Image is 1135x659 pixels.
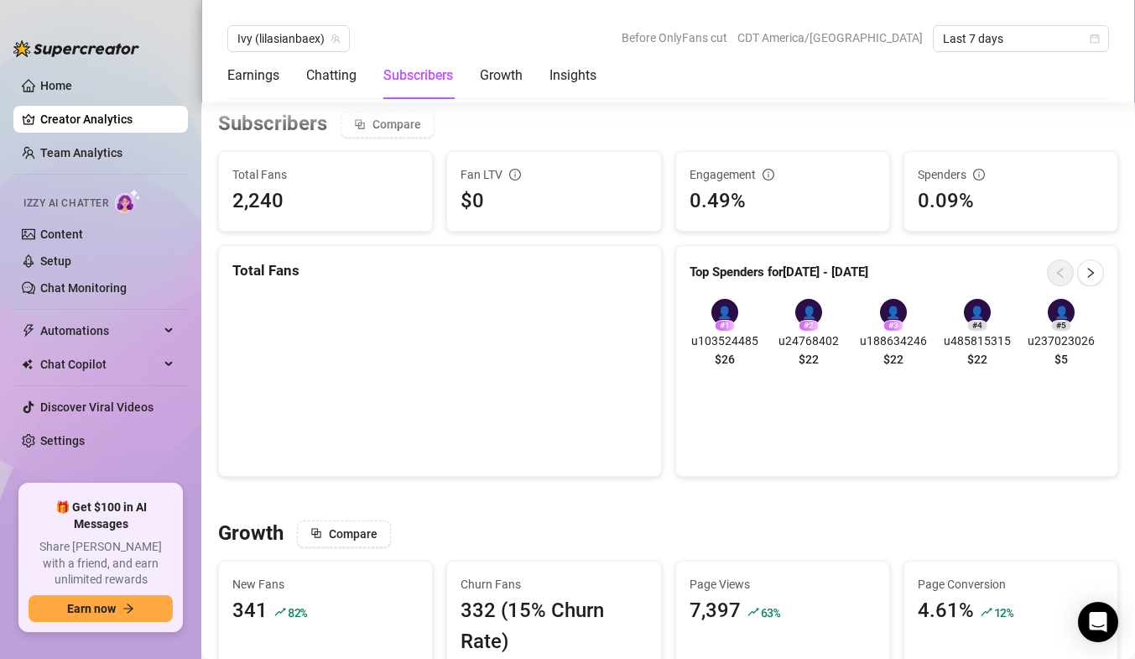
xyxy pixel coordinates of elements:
[883,350,903,369] span: $22
[747,606,759,618] span: rise
[329,527,377,541] span: Compare
[461,186,647,217] div: $0
[1085,267,1096,279] span: right
[690,595,741,627] div: 7,397
[306,65,357,86] div: Chatting
[40,434,85,447] a: Settings
[22,324,35,337] span: thunderbolt
[40,351,159,378] span: Chat Copilot
[218,520,284,547] h3: Growth
[237,26,340,51] span: Ivy (lilasianbaex)
[918,186,1104,217] div: 0.09%
[918,165,1104,184] div: Spenders
[115,189,141,213] img: AI Chatter
[795,299,822,326] div: 👤
[622,25,727,50] span: Before OnlyFans cut
[942,332,1013,350] span: u485815315
[549,65,596,86] div: Insights
[40,254,71,268] a: Setup
[964,299,991,326] div: 👤
[967,320,987,332] div: # 4
[40,79,72,92] a: Home
[509,169,521,180] span: info-circle
[690,186,876,217] div: 0.49%
[274,606,286,618] span: rise
[29,499,173,532] span: 🎁 Get $100 in AI Messages
[715,320,735,332] div: # 1
[480,65,523,86] div: Growth
[981,606,992,618] span: rise
[232,165,419,184] span: Total Fans
[973,169,985,180] span: info-circle
[13,40,139,57] img: logo-BBDzfeDw.svg
[737,25,923,50] span: CDT America/[GEOGRAPHIC_DATA]
[880,299,907,326] div: 👤
[232,259,648,282] div: Total Fans
[943,26,1099,51] span: Last 7 days
[232,186,284,217] div: 2,240
[40,146,122,160] a: Team Analytics
[711,299,738,326] div: 👤
[40,106,174,133] a: Creator Analytics
[1048,299,1075,326] div: 👤
[773,332,844,350] span: u24768402
[763,169,774,180] span: info-circle
[288,604,307,620] span: 82 %
[122,603,134,615] span: arrow-right
[918,575,1104,594] span: Page Conversion
[994,604,1013,620] span: 12 %
[918,595,974,627] div: 4.61%
[690,575,876,594] span: Page Views
[354,118,366,130] span: block
[40,400,154,414] a: Discover Viral Videos
[1026,332,1096,350] span: u237023026
[883,320,903,332] div: # 3
[331,34,341,44] span: team
[1054,350,1068,369] span: $5
[297,520,391,547] button: Compare
[690,165,876,184] div: Engagement
[461,165,647,184] div: Fan LTV
[218,111,327,138] h3: Subscribers
[383,65,453,86] div: Subscribers
[232,575,419,594] span: New Fans
[799,350,819,369] span: $22
[1051,320,1071,332] div: # 5
[799,320,819,332] div: # 2
[310,527,322,539] span: block
[715,350,735,369] span: $26
[40,281,127,295] a: Chat Monitoring
[67,602,116,615] span: Earn now
[372,118,421,131] span: Compare
[40,317,159,344] span: Automations
[232,595,268,627] div: 341
[461,575,647,594] span: Churn Fans
[857,332,928,350] span: u188634246
[690,263,868,283] article: Top Spenders for [DATE] - [DATE]
[227,65,279,86] div: Earnings
[967,350,987,369] span: $22
[23,196,108,212] span: Izzy AI Chatter
[461,595,647,658] div: 332 (15% Churn Rate)
[40,228,83,241] a: Content
[690,332,760,350] span: u103524485
[29,595,173,622] button: Earn nowarrow-right
[761,604,780,620] span: 63 %
[1090,34,1100,44] span: calendar
[29,539,173,588] span: Share [PERSON_NAME] with a friend, and earn unlimited rewards
[22,358,33,370] img: Chat Copilot
[1078,602,1118,642] div: Open Intercom Messenger
[341,111,435,138] button: Compare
